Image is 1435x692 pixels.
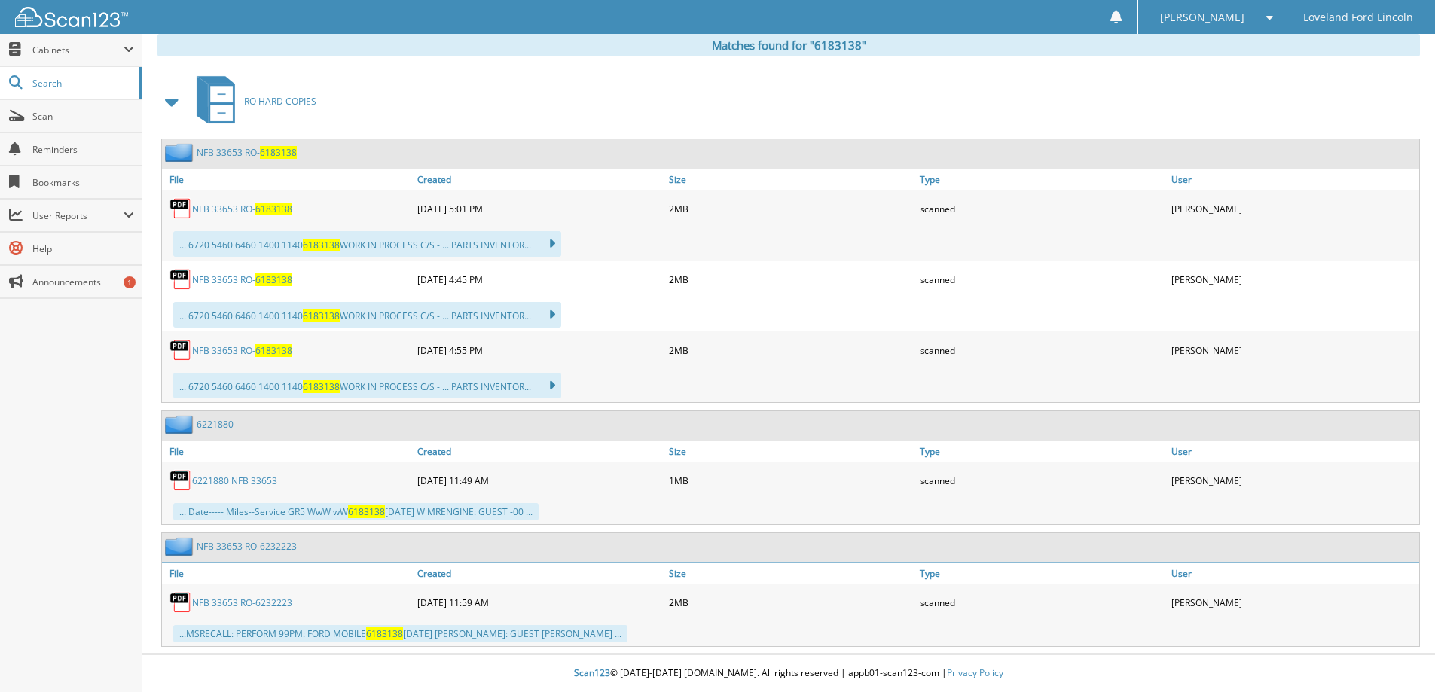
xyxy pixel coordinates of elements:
[255,273,292,286] span: 6183138
[169,469,192,492] img: PDF.png
[1168,335,1419,365] div: [PERSON_NAME]
[414,335,665,365] div: [DATE] 4:55 PM
[173,231,561,257] div: ... 6720 5460 6460 1400 1140 WORK IN PROCESS C/S - ... PARTS INVENTOR...
[1168,563,1419,584] a: User
[169,591,192,614] img: PDF.png
[173,503,539,520] div: ... Date----- Miles--Service GR5 WwW wW [DATE] W MRENGINE: GUEST -00 ...
[303,309,340,322] span: 6183138
[142,655,1435,692] div: © [DATE]-[DATE] [DOMAIN_NAME]. All rights reserved | appb01-scan123-com |
[32,143,134,156] span: Reminders
[916,264,1168,294] div: scanned
[192,203,292,215] a: NFB 33653 RO-6183138
[192,474,277,487] a: 6221880 NFB 33653
[414,169,665,190] a: Created
[255,203,292,215] span: 6183138
[574,666,610,679] span: Scan123
[916,587,1168,617] div: scanned
[414,587,665,617] div: [DATE] 11:59 AM
[197,540,297,553] a: NFB 33653 RO-6232223
[414,465,665,495] div: [DATE] 11:49 AM
[665,441,917,462] a: Size
[916,465,1168,495] div: scanned
[303,380,340,393] span: 6183138
[169,339,192,361] img: PDF.png
[414,264,665,294] div: [DATE] 4:45 PM
[1168,465,1419,495] div: [PERSON_NAME]
[124,276,136,288] div: 1
[1168,264,1419,294] div: [PERSON_NAME]
[947,666,1003,679] a: Privacy Policy
[15,7,128,27] img: scan123-logo-white.svg
[255,344,292,357] span: 6183138
[1303,13,1413,22] span: Loveland Ford Lincoln
[173,302,561,328] div: ... 6720 5460 6460 1400 1140 WORK IN PROCESS C/S - ... PARTS INVENTOR...
[32,176,134,189] span: Bookmarks
[165,537,197,556] img: folder2.png
[665,335,917,365] div: 2MB
[32,242,134,255] span: Help
[162,441,414,462] a: File
[32,276,134,288] span: Announcements
[32,209,124,222] span: User Reports
[366,627,403,640] span: 6183138
[414,563,665,584] a: Created
[916,441,1168,462] a: Type
[1168,194,1419,224] div: [PERSON_NAME]
[665,169,917,190] a: Size
[665,194,917,224] div: 2MB
[916,335,1168,365] div: scanned
[303,239,340,251] span: 6183138
[1168,169,1419,190] a: User
[916,563,1168,584] a: Type
[916,194,1168,224] div: scanned
[1168,441,1419,462] a: User
[165,415,197,434] img: folder2.png
[32,110,134,123] span: Scan
[414,194,665,224] div: [DATE] 5:01 PM
[32,77,132,90] span: Search
[173,625,627,642] div: ...MSRECALL: PERFORM 99PM: FORD MOBILE [DATE] [PERSON_NAME]: GUEST [PERSON_NAME] ...
[665,563,917,584] a: Size
[162,563,414,584] a: File
[162,169,414,190] a: File
[665,264,917,294] div: 2MB
[192,344,292,357] a: NFB 33653 RO-6183138
[192,596,292,609] a: NFB 33653 RO-6232223
[414,441,665,462] a: Created
[1168,587,1419,617] div: [PERSON_NAME]
[665,465,917,495] div: 1MB
[348,505,385,518] span: 6183138
[916,169,1168,190] a: Type
[169,197,192,220] img: PDF.png
[169,268,192,291] img: PDF.png
[244,95,316,108] span: RO HARD COPIES
[157,34,1420,56] div: Matches found for "6183138"
[1160,13,1244,22] span: [PERSON_NAME]
[173,373,561,398] div: ... 6720 5460 6460 1400 1140 WORK IN PROCESS C/S - ... PARTS INVENTOR...
[188,72,316,131] a: RO HARD COPIES
[197,418,234,431] a: 6221880
[260,146,297,159] span: 6183138
[32,44,124,56] span: Cabinets
[665,587,917,617] div: 2MB
[192,273,292,286] a: NFB 33653 RO-6183138
[197,146,297,159] a: NFB 33653 RO-6183138
[165,143,197,162] img: folder2.png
